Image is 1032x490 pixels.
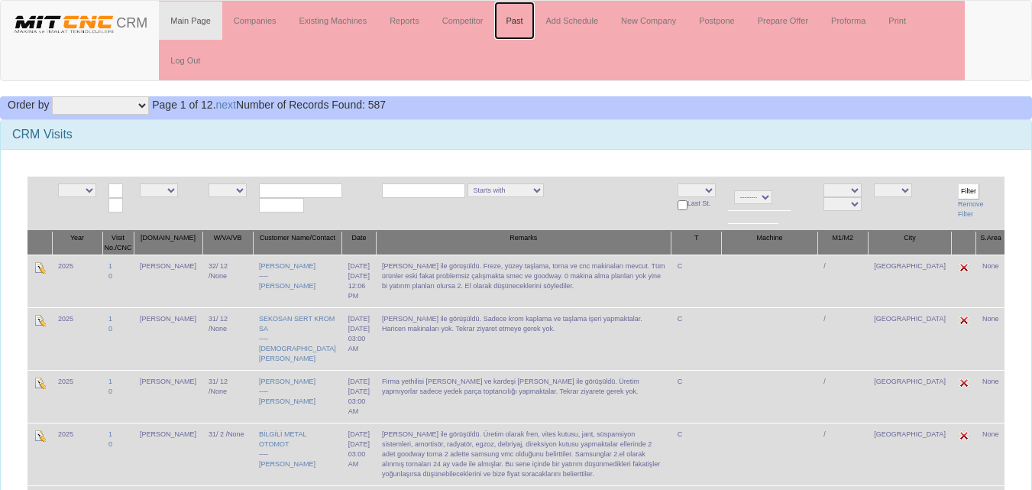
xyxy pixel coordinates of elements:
td: [PERSON_NAME] [134,307,202,370]
a: Add Schedule [535,2,610,40]
td: 2025 [52,423,102,485]
th: S.Area [976,231,1005,255]
td: / [817,423,868,485]
a: [PERSON_NAME] [259,398,315,405]
h3: CRM Visits [12,128,1020,141]
img: Edit [34,314,46,326]
td: [PERSON_NAME] ile görüşüldü. Üretim olarak fren, vites kutusu, jant, süspansiyon sistemleri, amor... [376,423,671,485]
a: BİLGİLİ METAL OTOMOT [259,430,306,448]
a: 0 [108,440,112,448]
td: [PERSON_NAME] [134,423,202,485]
div: [DATE] 03:00 AM [348,387,370,417]
th: Customer Name/Contact [253,231,342,255]
th: T [671,231,722,255]
td: [GEOGRAPHIC_DATA] [868,370,952,423]
td: / [817,370,868,423]
img: Edit [958,430,970,442]
a: [PERSON_NAME] [259,460,315,468]
div: [DATE] 03:00 AM [348,440,370,469]
td: 31/ 12 /None [202,307,253,370]
td: [GEOGRAPHIC_DATA] [868,307,952,370]
td: [DATE] [342,255,376,307]
a: SEKOSAN SERT KROM SA [259,315,335,333]
a: [PERSON_NAME] [259,262,315,270]
a: Remove Filter [958,200,984,218]
a: Competitor [431,2,495,40]
a: Postpone [687,2,746,40]
a: Print [877,2,917,40]
td: C [671,255,722,307]
div: [DATE] 03:00 AM [348,324,370,354]
img: Edit [958,314,970,326]
th: W/VA/VB [202,231,253,255]
td: [PERSON_NAME] [134,370,202,423]
a: [PERSON_NAME] [259,378,315,385]
th: [DOMAIN_NAME] [134,231,202,255]
td: 2025 [52,370,102,423]
a: 0 [108,272,112,280]
td: / [817,255,868,307]
th: Remarks [376,231,671,255]
a: Existing Machines [288,2,379,40]
a: CRM [1,1,159,39]
td: [GEOGRAPHIC_DATA] [868,423,952,485]
th: Date [342,231,376,255]
a: 1 [108,430,112,438]
td: [PERSON_NAME] [134,255,202,307]
img: Edit [34,261,46,274]
td: 31/ 12 /None [202,370,253,423]
td: [PERSON_NAME] ile görüşüldü. Sadece krom kaplama ve taşlama işeri yapmaktalar. Haricen makinaları... [376,307,671,370]
th: M1/M2 [817,231,868,255]
td: 32/ 12 /None [202,255,253,307]
img: Edit [958,261,970,274]
td: 2025 [52,307,102,370]
a: next [216,99,236,111]
td: [DATE] [342,307,376,370]
a: Proforma [820,2,877,40]
td: ---- [253,307,342,370]
td: Last St. [671,177,722,231]
th: Visit No./CNC [102,231,134,255]
a: 1 [108,378,112,385]
input: Filter [958,183,979,200]
td: ---- [253,370,342,423]
a: 0 [108,325,112,333]
span: Page 1 of 12. [152,99,215,111]
div: [DATE] 12:06 PM [348,271,370,301]
td: C [671,370,722,423]
a: 0 [108,388,112,395]
a: 1 [108,315,112,323]
img: Edit [34,377,46,389]
a: 1 [108,262,112,270]
td: ---- [253,423,342,485]
img: Edit [34,430,46,442]
td: None [976,307,1005,370]
a: [PERSON_NAME] [259,282,315,290]
a: Log Out [159,41,212,80]
td: None [976,423,1005,485]
td: None [976,370,1005,423]
a: Prepare Offer [746,2,820,40]
td: ---- [253,255,342,307]
a: New Company [610,2,687,40]
td: C [671,307,722,370]
a: Reports [378,2,431,40]
td: 31/ 2 /None [202,423,253,485]
td: [PERSON_NAME] ile görüşüldü. Freze, yüzey taşlama, torna ve cnc makinaları mevcut. Tüm ürünler es... [376,255,671,307]
td: None [976,255,1005,307]
th: Year [52,231,102,255]
td: 2025 [52,255,102,307]
td: Firma yethilisi [PERSON_NAME] ve kardeşi [PERSON_NAME] ile görüşüldü. Üretim yapmıyorlar sadece y... [376,370,671,423]
th: City [868,231,952,255]
a: Companies [222,2,288,40]
td: [DATE] [342,370,376,423]
td: / [817,307,868,370]
img: header.png [12,12,116,35]
span: Number of Records Found: 587 [152,99,386,111]
img: Edit [958,377,970,389]
th: Machine [722,231,818,255]
a: [DEMOGRAPHIC_DATA][PERSON_NAME] [259,345,336,362]
td: [GEOGRAPHIC_DATA] [868,255,952,307]
td: C [671,423,722,485]
a: Past [494,2,534,40]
